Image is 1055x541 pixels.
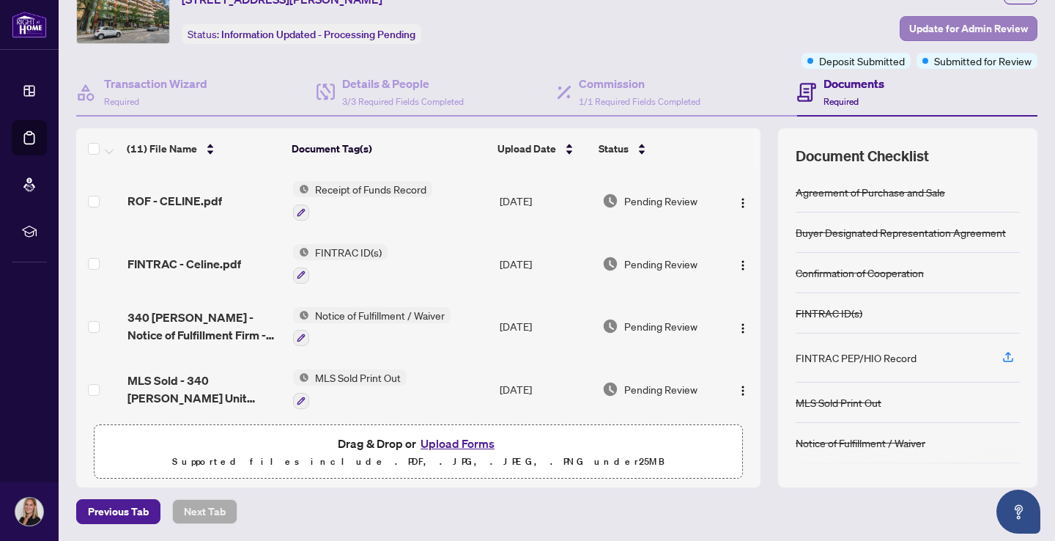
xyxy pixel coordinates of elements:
[909,17,1028,40] span: Update for Admin Review
[293,181,309,197] img: Status Icon
[796,184,945,200] div: Agreement of Purchase and Sale
[127,192,222,210] span: ROF - CELINE.pdf
[492,128,593,169] th: Upload Date
[494,358,596,421] td: [DATE]
[731,378,755,401] button: Logo
[796,146,929,166] span: Document Checklist
[172,499,237,524] button: Next Tab
[221,28,415,41] span: Information Updated - Processing Pending
[796,394,881,411] div: MLS Sold Print Out
[127,141,197,157] span: (11) File Name
[103,453,733,471] p: Supported files include .PDF, .JPG, .JPEG, .PNG under 25 MB
[95,425,742,479] span: Drag & Drop orUpload FormsSupported files include .PDF, .JPG, .JPEG, .PNG under25MB
[796,350,917,366] div: FINTRAC PEP/HIO Record
[579,75,700,92] h4: Commission
[104,75,207,92] h4: Transaction Wizard
[731,252,755,276] button: Logo
[737,197,749,209] img: Logo
[602,256,618,272] img: Document Status
[12,11,47,38] img: logo
[494,169,596,232] td: [DATE]
[309,369,407,386] span: MLS Sold Print Out
[579,96,700,107] span: 1/1 Required Fields Completed
[602,381,618,397] img: Document Status
[342,96,464,107] span: 3/3 Required Fields Completed
[731,314,755,338] button: Logo
[416,434,499,453] button: Upload Forms
[309,244,388,260] span: FINTRAC ID(s)
[127,309,281,344] span: 340 [PERSON_NAME] - Notice of Fulfillment Firm - [DATE] .pdf
[996,490,1040,534] button: Open asap
[88,500,149,523] span: Previous Tab
[934,53,1032,69] span: Submitted for Review
[599,141,629,157] span: Status
[182,24,421,44] div: Status:
[823,96,859,107] span: Required
[293,369,407,409] button: Status IconMLS Sold Print Out
[338,434,499,453] span: Drag & Drop or
[293,244,388,284] button: Status IconFINTRAC ID(s)
[624,256,697,272] span: Pending Review
[121,128,286,169] th: (11) File Name
[624,318,697,334] span: Pending Review
[104,96,139,107] span: Required
[796,435,925,451] div: Notice of Fulfillment / Waiver
[286,128,492,169] th: Document Tag(s)
[309,307,451,323] span: Notice of Fulfillment / Waiver
[737,385,749,397] img: Logo
[15,498,43,526] img: Profile Icon
[127,255,241,273] span: FINTRAC - Celine.pdf
[342,75,464,92] h4: Details & People
[731,189,755,213] button: Logo
[819,53,905,69] span: Deposit Submitted
[823,75,884,92] h4: Documents
[293,181,432,221] button: Status IconReceipt of Funds Record
[900,16,1037,41] button: Update for Admin Review
[796,265,924,281] div: Confirmation of Cooperation
[737,323,749,334] img: Logo
[127,372,281,407] span: MLS Sold - 340 [PERSON_NAME] Unit 438.pdf
[494,232,596,295] td: [DATE]
[602,318,618,334] img: Document Status
[293,369,309,386] img: Status Icon
[293,307,309,323] img: Status Icon
[796,224,1006,240] div: Buyer Designated Representation Agreement
[293,307,451,347] button: Status IconNotice of Fulfillment / Waiver
[293,244,309,260] img: Status Icon
[624,381,697,397] span: Pending Review
[737,260,749,271] img: Logo
[602,193,618,209] img: Document Status
[497,141,556,157] span: Upload Date
[309,181,432,197] span: Receipt of Funds Record
[494,295,596,358] td: [DATE]
[593,128,720,169] th: Status
[624,193,697,209] span: Pending Review
[76,499,160,524] button: Previous Tab
[796,305,862,321] div: FINTRAC ID(s)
